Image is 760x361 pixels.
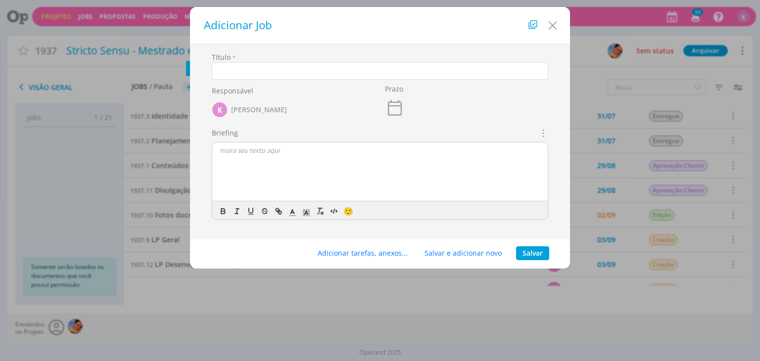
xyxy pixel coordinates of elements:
[190,7,570,269] div: dialog
[385,84,403,94] label: Prazo
[212,102,227,117] div: K
[343,206,353,217] span: 🙂
[418,246,508,260] button: Salvar e adicionar novo
[545,13,560,33] button: Close
[311,246,414,260] button: Adicionar tarefas, anexos...
[299,205,313,217] span: Cor de Fundo
[212,86,253,96] label: Responsável
[285,205,299,217] span: Cor do Texto
[516,246,549,260] button: Salvar
[212,52,231,62] label: Título
[212,100,287,120] button: K[PERSON_NAME]
[341,205,355,217] button: 🙂
[200,17,560,34] h1: Adicionar Job
[231,106,287,113] span: [PERSON_NAME]
[212,128,238,138] label: Briefing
